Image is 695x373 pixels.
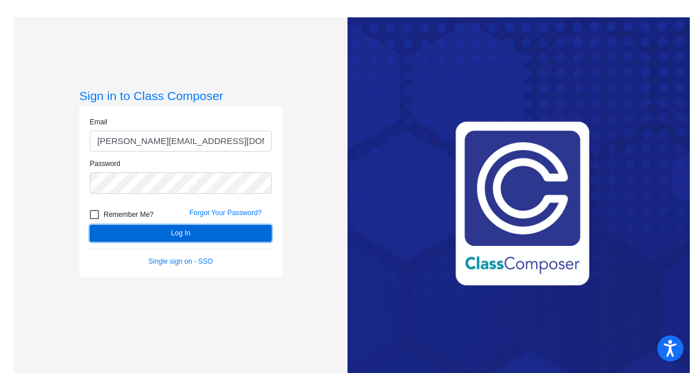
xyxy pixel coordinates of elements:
[189,209,262,217] a: Forgot Your Password?
[104,208,153,221] span: Remember Me?
[90,158,120,169] label: Password
[90,225,272,242] button: Log In
[148,257,213,265] a: Single sign on - SSO
[90,117,107,127] label: Email
[79,88,282,103] h3: Sign in to Class Composer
